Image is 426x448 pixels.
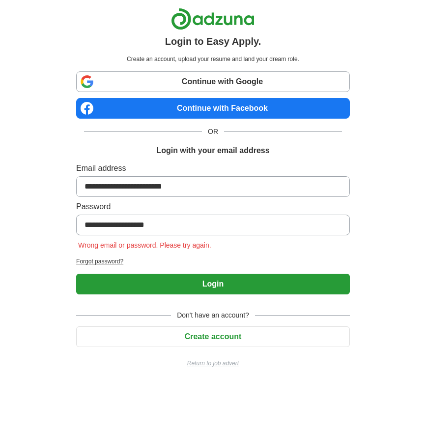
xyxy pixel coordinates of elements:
button: Create account [76,326,350,347]
label: Password [76,201,350,213]
a: Continue with Google [76,71,350,92]
label: Email address [76,162,350,174]
img: Adzuna logo [171,8,255,30]
a: Forgot password? [76,257,350,266]
span: Don't have an account? [171,310,255,320]
a: Create account [76,332,350,341]
button: Login [76,274,350,294]
span: Wrong email or password. Please try again. [76,241,213,249]
a: Return to job advert [76,359,350,368]
p: Create an account, upload your resume and land your dream role. [78,55,348,64]
h1: Login with your email address [156,145,269,157]
h1: Login to Easy Apply. [165,34,261,49]
a: Continue with Facebook [76,98,350,119]
span: OR [202,127,224,137]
